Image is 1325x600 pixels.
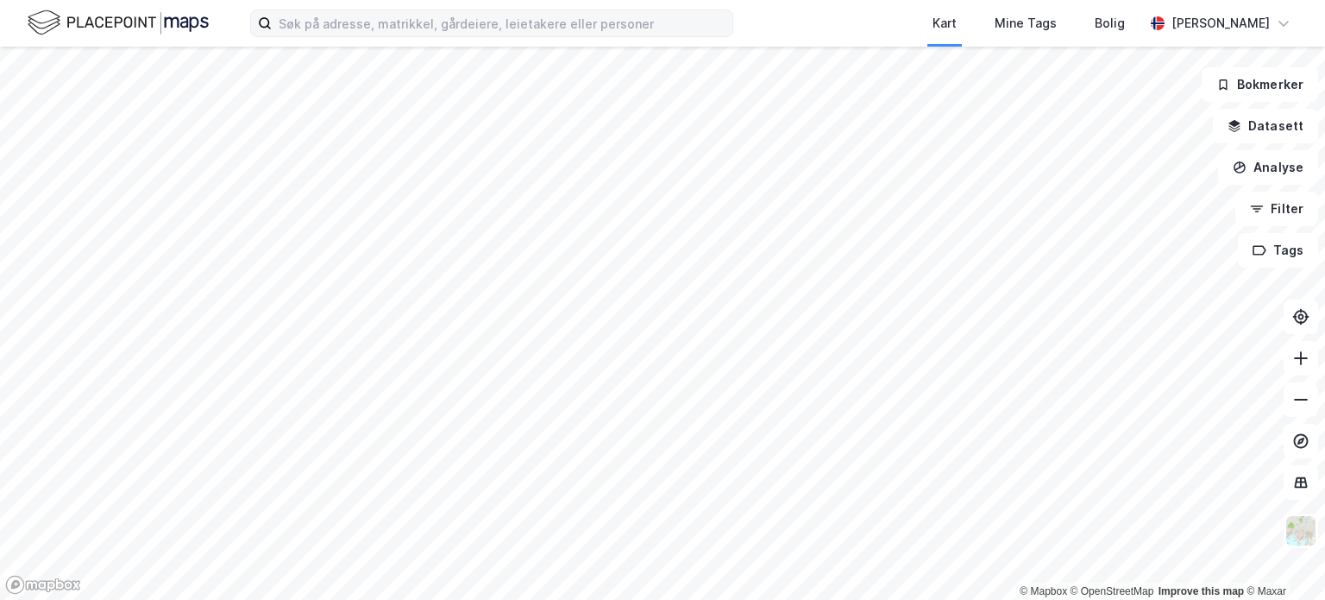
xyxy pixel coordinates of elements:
div: Bolig [1095,13,1125,34]
div: Kart [933,13,957,34]
div: Mine Tags [995,13,1057,34]
div: [PERSON_NAME] [1171,13,1270,34]
div: Kontrollprogram for chat [1239,517,1325,600]
input: Søk på adresse, matrikkel, gårdeiere, leietakere eller personer [272,10,732,36]
iframe: Chat Widget [1239,517,1325,600]
img: logo.f888ab2527a4732fd821a326f86c7f29.svg [28,8,209,38]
